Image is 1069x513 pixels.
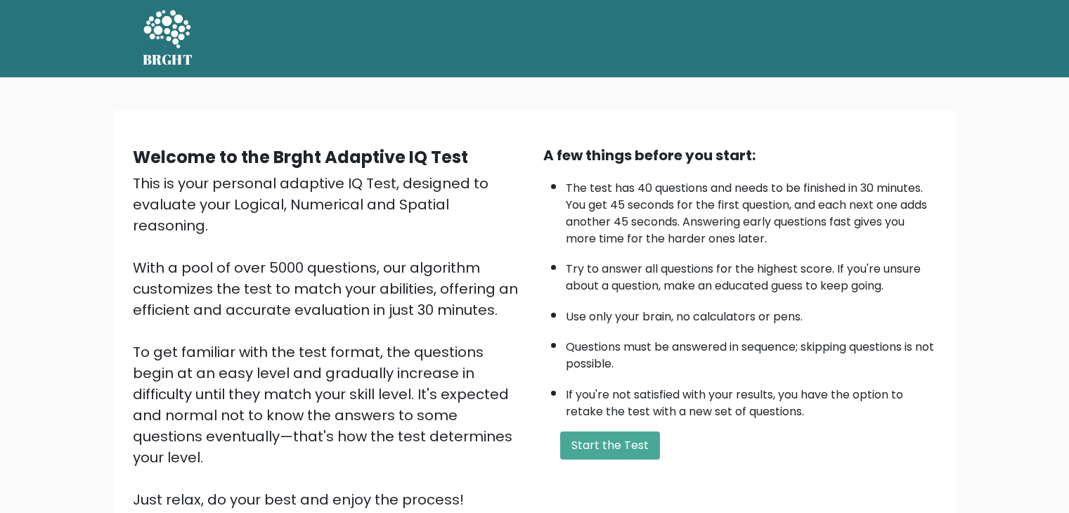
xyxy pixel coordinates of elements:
[133,173,526,510] div: This is your personal adaptive IQ Test, designed to evaluate your Logical, Numerical and Spatial ...
[566,173,937,247] li: The test has 40 questions and needs to be finished in 30 minutes. You get 45 seconds for the firs...
[566,254,937,294] li: Try to answer all questions for the highest score. If you're unsure about a question, make an edu...
[566,301,937,325] li: Use only your brain, no calculators or pens.
[566,332,937,372] li: Questions must be answered in sequence; skipping questions is not possible.
[143,51,193,68] h5: BRGHT
[566,379,937,420] li: If you're not satisfied with your results, you have the option to retake the test with a new set ...
[133,145,468,169] b: Welcome to the Brght Adaptive IQ Test
[560,431,660,460] button: Start the Test
[143,6,193,72] a: BRGHT
[543,145,937,166] div: A few things before you start:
